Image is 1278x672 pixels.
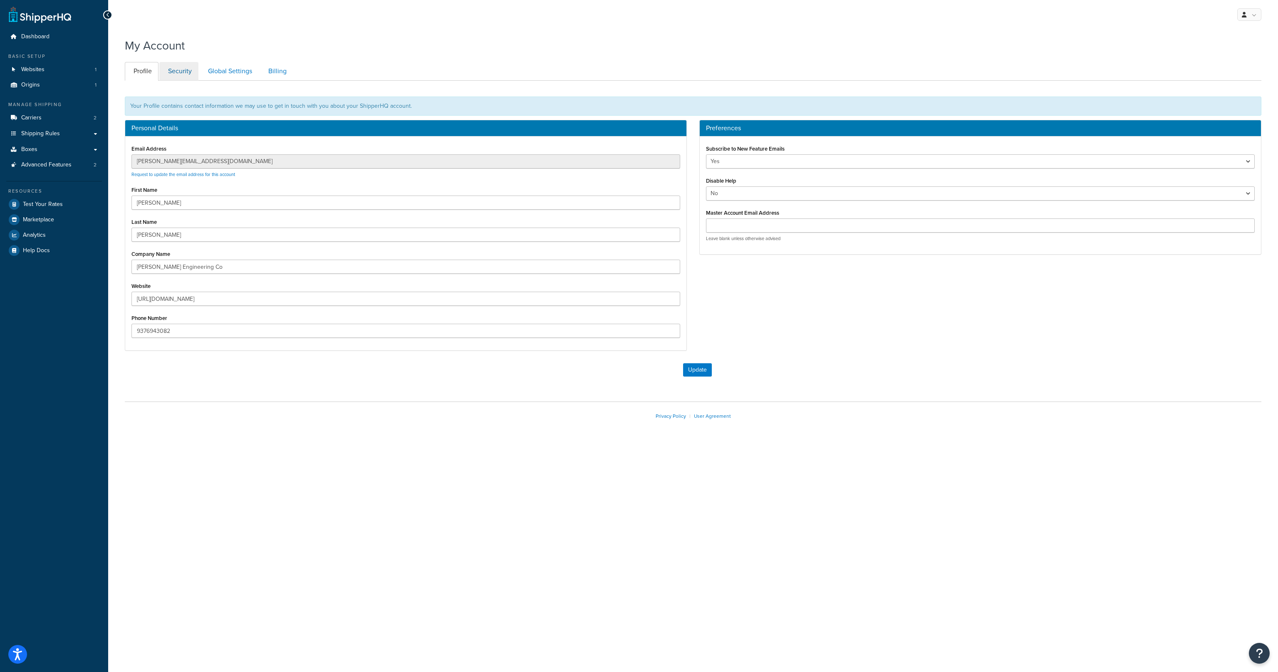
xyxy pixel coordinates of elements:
[131,283,151,289] label: Website
[21,82,40,89] span: Origins
[21,66,45,73] span: Websites
[95,66,97,73] span: 1
[656,412,686,420] a: Privacy Policy
[6,110,102,126] li: Carriers
[23,201,63,208] span: Test Your Rates
[1249,643,1270,664] button: Open Resource Center
[23,247,50,254] span: Help Docs
[131,124,680,132] h3: Personal Details
[6,29,102,45] a: Dashboard
[131,219,157,225] label: Last Name
[6,228,102,243] a: Analytics
[6,62,102,77] li: Websites
[683,363,712,377] button: Update
[199,62,259,81] a: Global Settings
[6,62,102,77] a: Websites 1
[21,114,42,122] span: Carriers
[706,146,785,152] label: Subscribe to New Feature Emails
[6,126,102,141] a: Shipping Rules
[6,101,102,108] div: Manage Shipping
[6,197,102,212] a: Test Your Rates
[94,114,97,122] span: 2
[6,77,102,93] li: Origins
[21,146,37,153] span: Boxes
[131,315,167,321] label: Phone Number
[131,251,170,257] label: Company Name
[23,216,54,223] span: Marketplace
[706,178,736,184] label: Disable Help
[21,161,72,169] span: Advanced Features
[706,124,1255,132] h3: Preferences
[6,212,102,227] a: Marketplace
[125,97,1261,116] div: Your Profile contains contact information we may use to get in touch with you about your ShipperH...
[689,412,691,420] span: |
[125,37,185,54] h1: My Account
[6,110,102,126] a: Carriers 2
[23,232,46,239] span: Analytics
[6,243,102,258] a: Help Docs
[6,188,102,195] div: Resources
[9,6,71,23] a: ShipperHQ Home
[6,157,102,173] li: Advanced Features
[6,157,102,173] a: Advanced Features 2
[6,77,102,93] a: Origins 1
[131,171,235,178] a: Request to update the email address for this account
[6,142,102,157] a: Boxes
[21,130,60,137] span: Shipping Rules
[131,187,157,193] label: First Name
[95,82,97,89] span: 1
[6,53,102,60] div: Basic Setup
[21,33,50,40] span: Dashboard
[159,62,198,81] a: Security
[706,210,779,216] label: Master Account Email Address
[125,62,159,81] a: Profile
[94,161,97,169] span: 2
[706,236,1255,242] p: Leave blank unless otherwise advised
[260,62,293,81] a: Billing
[131,146,166,152] label: Email Address
[694,412,731,420] a: User Agreement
